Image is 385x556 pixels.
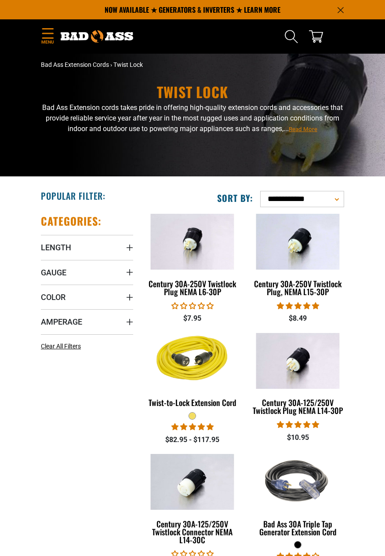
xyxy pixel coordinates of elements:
[146,214,239,301] a: Century 30A-250V Twistlock Plug NEMA L6-30P Century 30A-250V Twistlock Plug NEMA L6-30P
[252,280,344,296] div: Century 30A-250V Twistlock Plug, NEMA L15-30P
[252,520,344,536] div: Bad Ass 30A Triple Tap Generator Extension Cord
[277,302,319,310] span: 5.00 stars
[146,319,239,402] img: yellow
[251,440,345,523] img: black
[41,102,344,134] p: Bad Ass Extension cords takes pride in offering high-quality extension cords and accessories that...
[252,313,344,324] div: $8.49
[252,399,344,414] div: Century 30A-125/250V Twistlock Plug NEMA L14-30P
[41,285,133,309] summary: Color
[146,454,239,510] img: Century 30A-125/250V Twistlock Connector NEMA L14-30C
[252,333,344,420] a: Century 30A-125/250V Twistlock Plug NEMA L14-30P Century 30A-125/250V Twistlock Plug NEMA L14-30P
[146,454,239,549] a: Century 30A-125/250V Twistlock Connector NEMA L14-30C Century 30A-125/250V Twistlock Connector NE...
[146,313,239,324] div: $7.95
[41,309,133,334] summary: Amperage
[41,242,71,252] span: Length
[146,435,239,445] div: $82.95 - $117.95
[41,190,105,201] h2: Popular Filter:
[110,61,112,68] span: ›
[251,214,345,270] img: Century 30A-250V Twistlock Plug, NEMA L15-30P
[146,520,239,544] div: Century 30A-125/250V Twistlock Connector NEMA L14-30C
[41,343,81,350] span: Clear All Filters
[146,333,239,412] a: yellow Twist-to-Lock Extension Cord
[41,214,102,228] h2: Categories:
[113,61,143,68] span: Twist Lock
[171,423,214,431] span: 5.00 stars
[41,260,133,285] summary: Gauge
[41,85,344,99] h1: Twist Lock
[171,302,214,310] span: 0.00 stars
[41,235,133,260] summary: Length
[41,61,109,68] a: Bad Ass Extension Cords
[41,342,84,351] a: Clear All Filters
[146,214,239,270] img: Century 30A-250V Twistlock Plug NEMA L6-30P
[41,60,344,69] nav: breadcrumbs
[251,333,345,389] img: Century 30A-125/250V Twistlock Plug NEMA L14-30P
[217,192,253,204] label: Sort by:
[252,214,344,301] a: Century 30A-250V Twistlock Plug, NEMA L15-30P Century 30A-250V Twistlock Plug, NEMA L15-30P
[252,454,344,541] a: black Bad Ass 30A Triple Tap Generator Extension Cord
[252,432,344,443] div: $10.95
[289,126,317,132] span: Read More
[41,292,65,302] span: Color
[146,399,239,406] div: Twist-to-Lock Extension Cord
[41,267,66,278] span: Gauge
[61,30,133,43] img: Bad Ass Extension Cords
[146,280,239,296] div: Century 30A-250V Twistlock Plug NEMA L6-30P
[41,317,82,327] span: Amperage
[277,421,319,429] span: 5.00 stars
[41,39,54,45] span: Menu
[41,26,54,47] summary: Menu
[284,29,298,44] summary: Search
